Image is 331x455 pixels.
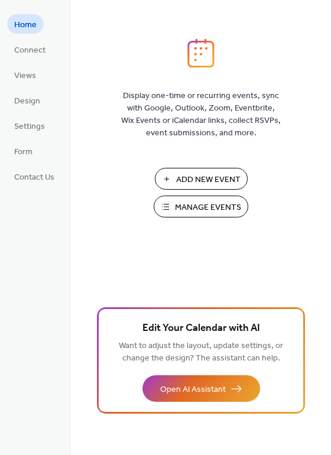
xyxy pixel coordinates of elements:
[7,90,47,110] a: Design
[14,171,54,184] span: Contact Us
[7,14,44,34] a: Home
[121,90,281,139] span: Display one-time or recurring events, sync with Google, Outlook, Zoom, Eventbrite, Wix Events or ...
[187,38,215,68] img: logo_icon.svg
[14,19,37,31] span: Home
[175,201,241,214] span: Manage Events
[14,146,33,158] span: Form
[119,338,283,366] span: Want to adjust the layout, update settings, or change the design? The assistant can help.
[7,116,52,135] a: Settings
[7,167,61,186] a: Contact Us
[176,174,241,186] span: Add New Event
[155,168,248,190] button: Add New Event
[14,44,46,57] span: Connect
[7,40,53,59] a: Connect
[7,141,40,161] a: Form
[160,383,226,396] span: Open AI Assistant
[14,121,45,133] span: Settings
[142,320,260,337] span: Edit Your Calendar with AI
[154,196,248,217] button: Manage Events
[14,70,36,82] span: Views
[142,375,260,402] button: Open AI Assistant
[14,95,40,108] span: Design
[7,65,43,84] a: Views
